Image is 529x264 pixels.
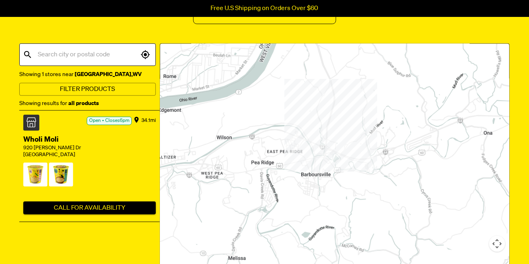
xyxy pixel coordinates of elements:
[74,72,142,77] strong: [GEOGRAPHIC_DATA] , WV
[87,117,132,125] div: Open • Closes 6pm
[23,152,156,159] div: [GEOGRAPHIC_DATA]
[19,83,156,96] button: Filter Products
[141,115,156,127] div: 34.1 mi
[19,70,156,79] div: Showing 1 stores near
[19,99,156,108] div: Showing results for
[23,135,156,145] div: Wholi Moli
[36,47,139,62] input: Search city or postal code
[489,236,505,252] button: Map camera controls
[23,202,156,214] button: Call For Availability
[211,5,319,12] p: Free U.S Shipping on Orders Over $60
[68,101,99,106] strong: all products
[23,145,156,152] div: 920 [PERSON_NAME] Dr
